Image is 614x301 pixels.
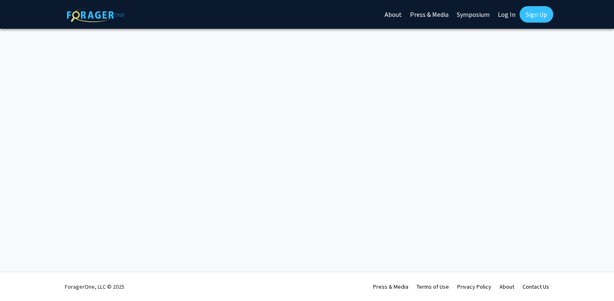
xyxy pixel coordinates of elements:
a: Terms of Use [417,283,449,290]
img: ForagerOne Logo [67,8,124,22]
a: Contact Us [522,283,549,290]
a: Privacy Policy [457,283,491,290]
a: About [499,283,514,290]
a: Press & Media [373,283,408,290]
div: ForagerOne, LLC © 2025 [65,272,124,301]
a: Sign Up [520,6,553,23]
